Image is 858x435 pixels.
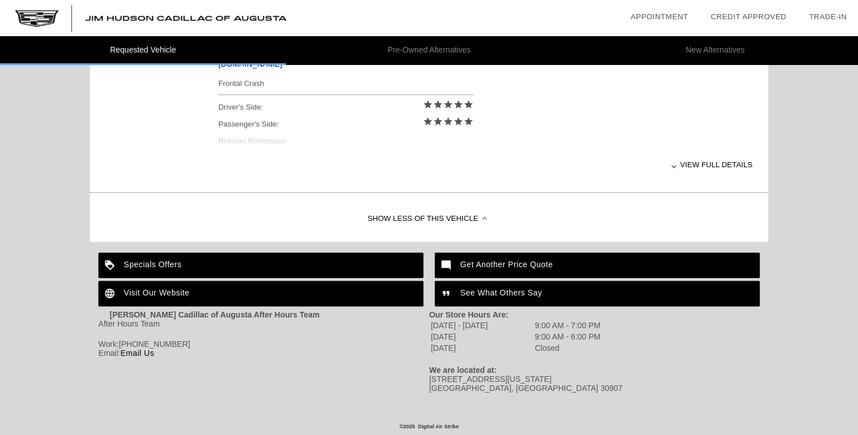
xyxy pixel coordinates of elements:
strong: We are located at: [429,366,497,375]
div: Frontal Crash [218,76,473,90]
a: Specials Offers [98,253,423,278]
div: View full details [218,151,752,179]
i: star [443,99,453,110]
div: After Hours Team [98,319,429,328]
td: 9:00 AM - 6:00 PM [534,332,601,342]
div: Show Less of this Vehicle [90,197,768,242]
i: star [453,116,463,127]
img: ic_format_quote_white_24dp_2x.png [435,281,460,306]
td: Closed [534,343,601,353]
img: ic_mode_comment_white_24dp_2x.png [435,253,460,278]
div: [STREET_ADDRESS][US_STATE] [GEOGRAPHIC_DATA], [GEOGRAPHIC_DATA] 30907 [429,375,760,393]
a: See What Others Say [435,281,760,306]
td: [DATE] [430,343,533,353]
i: star [433,99,443,110]
td: 9:00 AM - 7:00 PM [534,320,601,330]
a: Email Us [120,349,154,358]
div: Work: [98,340,429,349]
div: Email: [98,349,429,358]
div: Driver's Side: [218,99,473,116]
a: Trade-In [809,12,847,21]
img: ic_loyalty_white_24dp_2x.png [98,253,124,278]
i: star [463,99,474,110]
strong: [PERSON_NAME] Cadillac of Augusta After Hours Team [110,310,319,319]
li: Pre-Owned Alternatives [286,36,572,65]
img: ic_language_white_24dp_2x.png [98,281,124,306]
i: star [443,116,453,127]
strong: Our Store Hours Are: [429,310,508,319]
a: Appointment [630,12,688,21]
a: Get Another Price Quote [435,253,760,278]
i: star [453,99,463,110]
a: Visit Our Website [98,281,423,306]
i: star [463,116,474,127]
i: star [423,116,433,127]
td: [DATE] [430,332,533,342]
a: Credit Approved [710,12,786,21]
li: New Alternatives [572,36,858,65]
span: [PHONE_NUMBER] [119,340,190,349]
div: Passenger's Side: [218,116,473,133]
td: [DATE] - [DATE] [430,320,533,330]
i: star [423,99,433,110]
i: star [433,116,443,127]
